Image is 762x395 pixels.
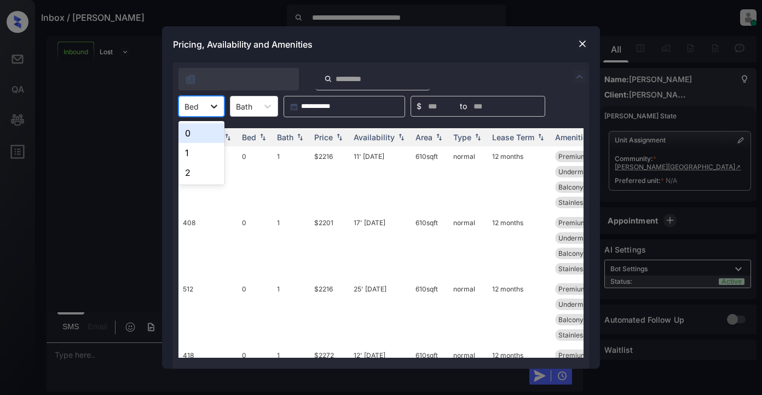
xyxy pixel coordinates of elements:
div: Lease Term [492,133,534,142]
img: close [577,38,588,49]
td: 610 sqft [411,146,449,213]
span: $ [417,100,422,112]
img: sorting [222,134,233,141]
td: normal [449,213,488,279]
span: Premium Vinyl F... [558,285,614,293]
span: Balcony [558,249,584,257]
div: 2 [178,163,224,182]
span: Stainless Steel... [558,265,609,273]
span: Balcony [558,316,584,324]
img: icon-zuma [185,74,196,85]
td: 1 [273,146,310,213]
img: icon-zuma [324,74,332,84]
span: Stainless Steel... [558,331,609,339]
td: 1 [273,279,310,345]
td: 17' [DATE] [349,213,411,279]
td: 610 sqft [411,279,449,345]
span: Undermount Sink [558,234,613,242]
span: Undermount Sink [558,300,613,308]
td: 12 months [488,279,551,345]
img: icon-zuma [573,70,586,83]
div: 1 [178,143,224,163]
td: $2216 [310,146,349,213]
div: 0 [178,123,224,143]
td: 25' [DATE] [349,279,411,345]
td: $2216 [310,279,349,345]
img: sorting [472,134,483,141]
td: 0 [238,213,273,279]
img: sorting [434,134,444,141]
span: to [460,100,467,112]
span: Stainless Steel... [558,198,609,207]
td: $2201 [310,213,349,279]
div: Pricing, Availability and Amenities [162,26,600,62]
td: 512 [178,279,238,345]
div: Area [415,133,432,142]
div: Bath [277,133,293,142]
span: Premium Vinyl F... [558,152,614,161]
img: sorting [396,134,407,141]
div: Type [453,133,471,142]
span: Premium Vinyl F... [558,219,614,227]
td: 408 [178,213,238,279]
div: Price [314,133,333,142]
td: 610 sqft [411,213,449,279]
span: Balcony [558,183,584,191]
span: Undermount Sink [558,168,613,176]
img: sorting [334,134,345,141]
td: normal [449,146,488,213]
td: 12 months [488,213,551,279]
img: sorting [257,134,268,141]
td: 11' [DATE] [349,146,411,213]
td: 0 [238,279,273,345]
img: sorting [535,134,546,141]
img: sorting [295,134,305,141]
span: Premium Vinyl F... [558,351,614,359]
div: Availability [354,133,395,142]
div: Amenities [555,133,592,142]
td: normal [449,279,488,345]
div: Bed [242,133,256,142]
td: 12 months [488,146,551,213]
td: 0 [238,146,273,213]
td: 1 [273,213,310,279]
